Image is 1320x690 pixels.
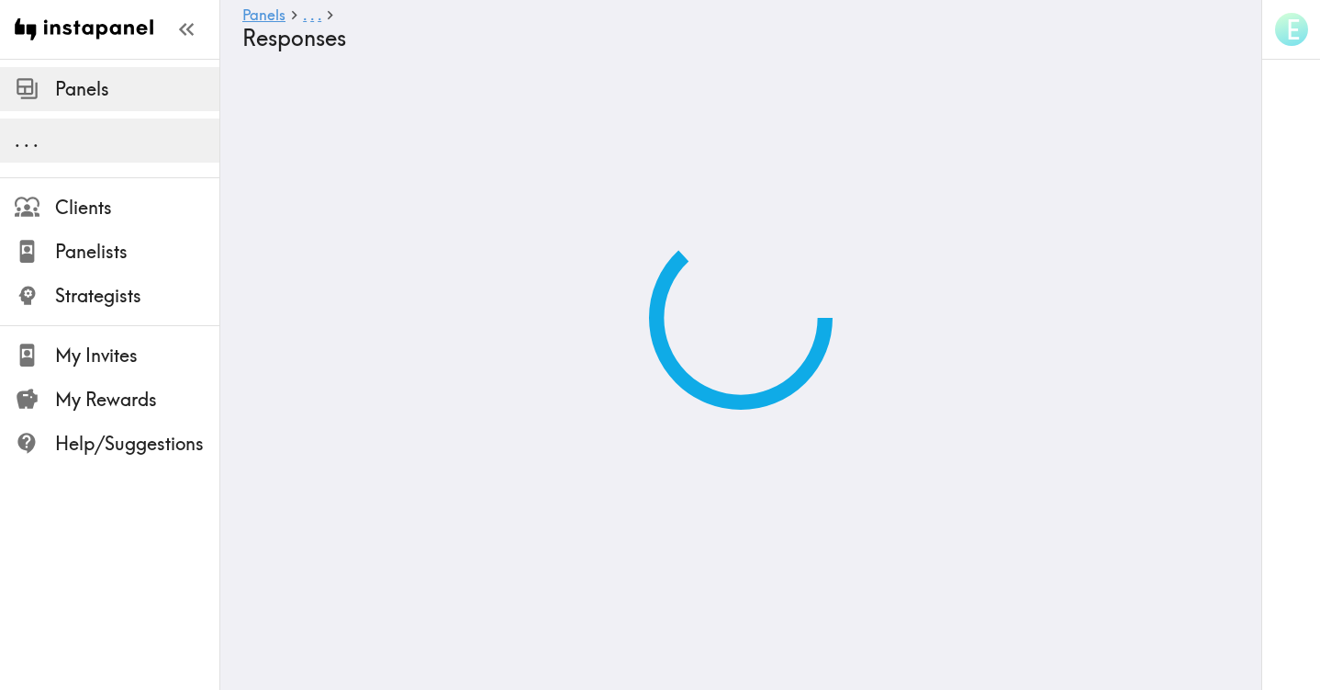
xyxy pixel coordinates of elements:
[55,387,219,413] span: My Rewards
[55,76,219,102] span: Panels
[310,6,314,24] span: .
[1273,11,1310,48] button: E
[242,25,1225,51] h4: Responses
[1286,14,1300,46] span: E
[303,7,321,25] a: ...
[33,129,39,152] span: .
[15,129,20,152] span: .
[55,283,219,309] span: Strategists
[55,431,219,457] span: Help/Suggestions
[55,195,219,221] span: Clients
[55,343,219,368] span: My Invites
[242,7,285,25] a: Panels
[24,129,29,152] span: .
[303,6,307,24] span: .
[55,239,219,265] span: Panelists
[318,6,321,24] span: .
